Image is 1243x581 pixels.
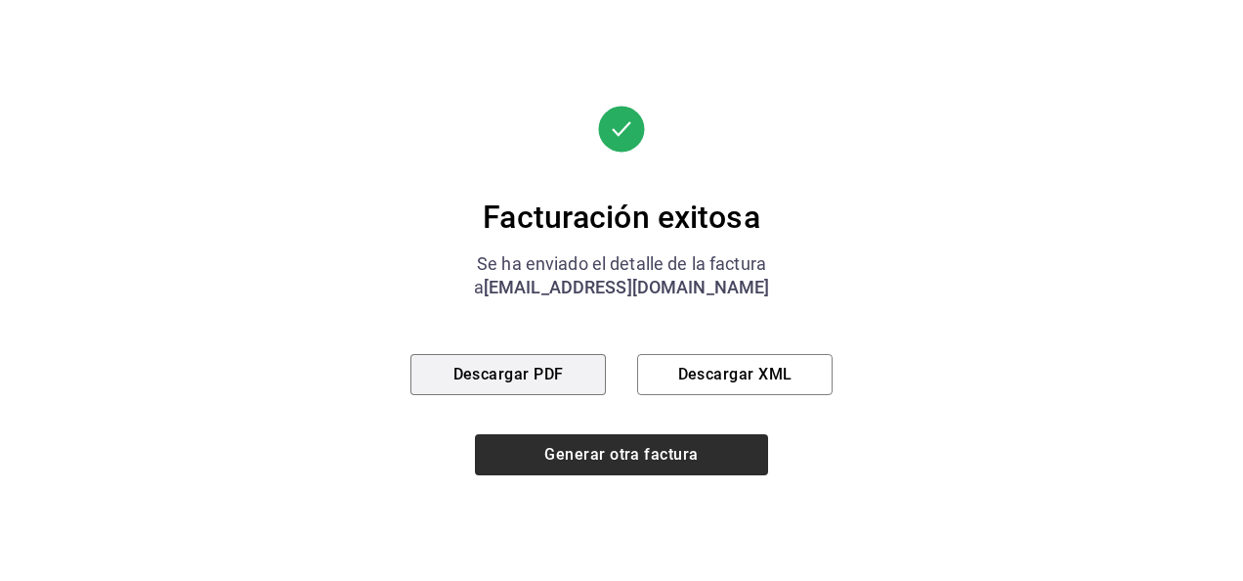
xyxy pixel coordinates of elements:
[410,252,833,276] div: Se ha enviado el detalle de la factura
[410,354,606,395] button: Descargar PDF
[637,354,833,395] button: Descargar XML
[484,277,770,297] span: [EMAIL_ADDRESS][DOMAIN_NAME]
[475,434,768,475] button: Generar otra factura
[410,276,833,299] div: a
[410,198,833,237] div: Facturación exitosa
